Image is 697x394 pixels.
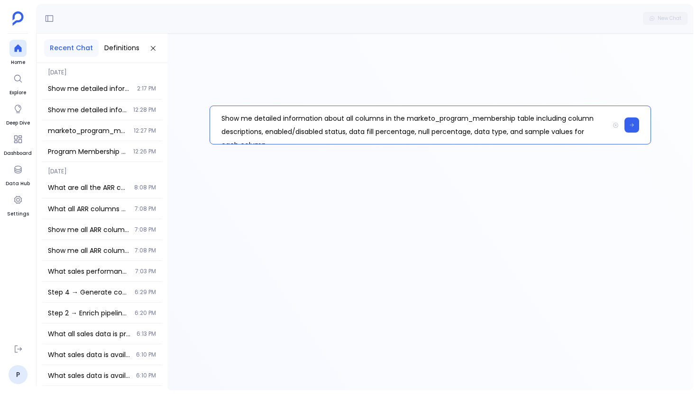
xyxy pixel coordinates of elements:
span: Step 4 → Generate comprehensive pipeline trends and performance summary with actionable insights ... [48,287,129,297]
span: [DATE] [42,63,162,76]
span: Explore [9,89,27,97]
p: Show me detailed information about all columns in the marketo_program_membership table including ... [210,106,609,144]
button: Definitions [99,39,145,57]
span: 8:08 PM [134,184,156,191]
span: What sales data is available? Show me details about Salesforce opportunities, leads, contacts, an... [48,350,130,359]
span: Show me all ARR columns available in the system. Include column names, data types, statistics, nu... [48,246,129,255]
img: petavue logo [12,11,24,26]
span: 6:29 PM [135,288,156,296]
a: Settings [7,191,29,218]
span: Home [9,59,27,66]
span: 7:08 PM [135,247,156,254]
span: What sales performance metrics and data do we have available? Show me sales performance KDs, metr... [48,267,129,276]
a: P [9,365,28,384]
span: Step 2 → Enrich pipeline data from Step 1 with account information and calculate monthly performa... [48,308,129,318]
a: Home [9,40,27,66]
span: 6:13 PM [137,330,156,338]
span: 6:20 PM [135,309,156,317]
span: What all sales data is present? Show me all sales-related tables and their key columns [48,329,131,339]
span: Show me detailed information about all columns in the marketo_program_membership table including ... [48,105,128,115]
span: What all ARR columns are available across all tables? Show me detailed information about all ARR-... [48,204,129,214]
span: 6:10 PM [136,372,156,379]
a: Dashboard [4,131,32,157]
span: What sales data is available in Salesforce? Show me details about opportunities, deals, pipeline ... [48,371,130,380]
a: Deep Dive [6,100,30,127]
span: Settings [7,210,29,218]
span: 7:03 PM [135,268,156,275]
span: 7:08 PM [135,205,156,213]
span: 12:27 PM [134,127,156,134]
span: What are all the ARR columns available in the system? Show me the column names, data types, stati... [48,183,128,192]
span: 7:08 PM [135,226,156,233]
span: 2:17 PM [137,85,156,92]
a: Data Hub [6,161,30,188]
span: Program Membership table columns information including column descriptions, enabled/disabled stat... [48,147,128,156]
span: 6:10 PM [136,351,156,358]
span: [DATE] [42,162,162,175]
span: 12:28 PM [133,106,156,114]
span: Data Hub [6,180,30,188]
span: 12:26 PM [133,148,156,155]
span: Deep Dive [6,119,30,127]
span: Show me detailed information about all columns in the marketo_program_membership table including ... [48,84,131,93]
span: Show me all ARR columns available in the system. Include column names, data types, statistics, nu... [48,225,129,234]
a: Explore [9,70,27,97]
span: Dashboard [4,150,32,157]
span: marketo_program_membership table detailed column information including description, enabled/disab... [48,126,128,135]
button: Recent Chat [44,39,99,57]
